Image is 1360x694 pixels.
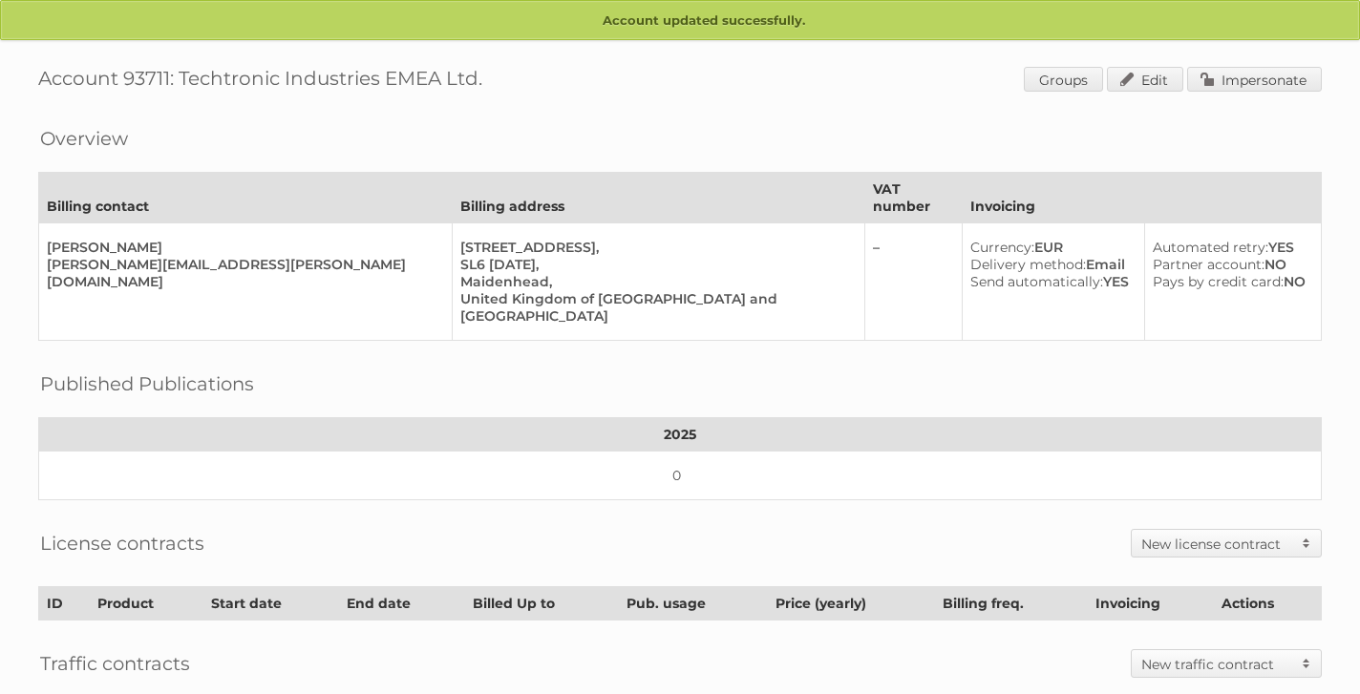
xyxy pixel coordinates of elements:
h2: New license contract [1141,535,1292,554]
a: Edit [1107,67,1183,92]
div: NO [1153,273,1306,290]
div: [STREET_ADDRESS], [460,239,850,256]
span: Pays by credit card: [1153,273,1284,290]
div: YES [1153,239,1306,256]
td: – [865,223,963,341]
span: Currency: [970,239,1034,256]
span: Toggle [1292,650,1321,677]
h2: Overview [40,124,128,153]
th: Billed Up to [464,587,618,620]
div: YES [970,273,1129,290]
a: New traffic contract [1132,650,1321,677]
span: Send automatically: [970,273,1103,290]
div: Maidenhead, [460,273,850,290]
a: New license contract [1132,530,1321,557]
th: ID [39,587,90,620]
div: [PERSON_NAME][EMAIL_ADDRESS][PERSON_NAME][DOMAIN_NAME] [47,256,436,290]
div: EUR [970,239,1129,256]
h2: New traffic contract [1141,655,1292,674]
th: Product [90,587,203,620]
th: End date [339,587,464,620]
h2: License contracts [40,529,204,557]
div: United Kingdom of [GEOGRAPHIC_DATA] and [GEOGRAPHIC_DATA] [460,290,850,325]
span: Toggle [1292,530,1321,557]
div: Email [970,256,1129,273]
span: Delivery method: [970,256,1086,273]
th: Billing contact [39,173,453,223]
span: Partner account: [1153,256,1264,273]
th: Invoicing [1087,587,1214,620]
a: Groups [1024,67,1103,92]
th: Invoicing [962,173,1321,223]
th: Start date [202,587,338,620]
th: VAT number [865,173,963,223]
th: Actions [1214,587,1322,620]
p: Account updated successfully. [1,1,1359,41]
h2: Traffic contracts [40,649,190,678]
h1: Account 93711: Techtronic Industries EMEA Ltd. [38,67,1322,95]
th: Pub. usage [618,587,767,620]
th: Price (yearly) [767,587,934,620]
span: Automated retry: [1153,239,1268,256]
div: [PERSON_NAME] [47,239,436,256]
th: Billing freq. [935,587,1087,620]
td: 0 [39,452,1322,500]
h2: Published Publications [40,369,254,398]
a: Impersonate [1187,67,1322,92]
div: NO [1153,256,1306,273]
div: SL6 [DATE], [460,256,850,273]
th: Billing address [452,173,865,223]
th: 2025 [39,418,1322,452]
